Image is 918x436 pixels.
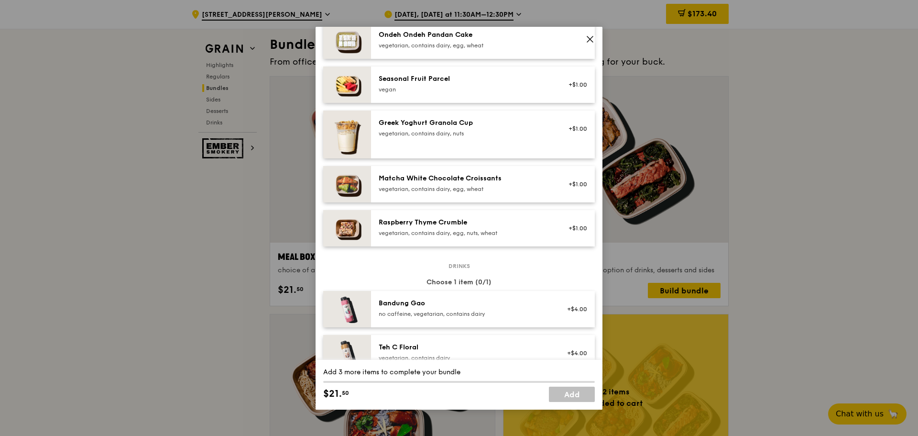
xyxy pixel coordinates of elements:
img: daily_normal_Ondeh_Ondeh_Pandan_Cake-HORZ.jpg [323,22,371,59]
div: Greek Yoghurt Granola Cup [379,118,550,128]
div: +$1.00 [562,224,587,232]
div: Bandung Gao [379,299,550,308]
span: Drinks [445,262,474,270]
div: Seasonal Fruit Parcel [379,74,550,84]
div: vegetarian, contains dairy, nuts [379,130,550,137]
img: daily_normal_HORZ-teh-c-floral.jpg [323,335,371,371]
div: +$1.00 [562,81,587,89]
div: vegetarian, contains dairy, egg, wheat [379,42,550,49]
img: daily_normal_Greek_Yoghurt_Granola_Cup.jpeg [323,111,371,158]
div: +$1.00 [562,125,587,133]
img: daily_normal_Matcha_White_Chocolate_Croissants-HORZ.jpg [323,166,371,202]
div: vegetarian, contains dairy [379,354,550,362]
div: Matcha White Chocolate Croissants [379,174,550,183]
div: +$4.00 [562,305,587,313]
div: +$1.00 [562,180,587,188]
a: Add [549,387,595,402]
div: Teh C Floral [379,343,550,352]
img: daily_normal_HORZ-bandung-gao.jpg [323,291,371,327]
div: no caffeine, vegetarian, contains dairy [379,310,550,318]
div: Choose 1 item (0/1) [323,278,595,287]
img: daily_normal_Raspberry_Thyme_Crumble__Horizontal_.jpg [323,210,371,246]
span: 50 [342,389,349,397]
div: vegetarian, contains dairy, egg, wheat [379,185,550,193]
div: Raspberry Thyme Crumble [379,218,550,227]
div: Ondeh Ondeh Pandan Cake [379,30,550,40]
div: +$4.00 [562,349,587,357]
div: Add 3 more items to complete your bundle [323,368,595,377]
span: $21. [323,387,342,401]
div: vegetarian, contains dairy, egg, nuts, wheat [379,229,550,237]
img: daily_normal_Seasonal_Fruit_Parcel__Horizontal_.jpg [323,67,371,103]
div: vegan [379,86,550,93]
